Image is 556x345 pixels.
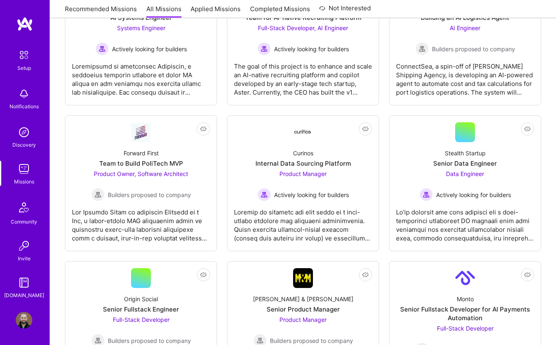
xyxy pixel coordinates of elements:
span: AI Engineer [450,24,480,31]
div: Curinos [293,149,313,157]
div: Stealth Startup [445,149,486,157]
img: Community [14,197,34,217]
a: Company LogoForward FirstTeam to Build PoliTech MVPProduct Owner, Software Architect Builders pro... [72,122,210,244]
div: ConnectSea, a spin-off of [PERSON_NAME] Shipping Agency, is developing an AI-powered agent to aut... [396,55,534,97]
a: All Missions [146,5,181,18]
div: Missions [14,177,34,186]
a: Applied Missions [191,5,241,18]
a: Completed Missions [250,5,310,18]
img: Builders proposed to company [91,188,105,201]
div: Team to Build PoliTech MVP [99,159,183,168]
div: Invite [18,254,31,263]
div: Discovery [12,140,36,149]
div: Senior Fullstack Engineer [103,305,179,314]
img: Actively looking for builders [258,42,271,55]
span: Builders proposed to company [108,190,191,199]
div: [DOMAIN_NAME] [4,291,44,300]
div: Senior Fullstack Developer for AI Payments Automation [396,305,534,322]
img: logo [17,17,33,31]
div: [PERSON_NAME] & [PERSON_NAME] [253,295,353,303]
a: User Avatar [14,312,34,328]
a: Recommended Missions [65,5,137,18]
div: Origin Social [124,295,158,303]
img: guide book [16,274,32,291]
img: teamwork [16,161,32,177]
img: Company Logo [293,130,313,135]
img: Actively looking for builders [420,188,433,201]
i: icon EyeClosed [362,271,369,278]
span: Actively looking for builders [274,190,349,199]
span: Systems Engineer [117,24,165,31]
i: icon EyeClosed [200,126,207,132]
span: Full-Stack Developer [437,325,494,332]
div: Forward First [124,149,159,157]
span: Actively looking for builders [274,45,349,53]
div: Setup [17,64,31,72]
span: Builders proposed to company [270,336,353,345]
span: Product Manager [279,170,327,177]
div: Lo'ip dolorsit ame cons adipisci eli s doei-temporinci utlaboreet DO magnaali enim admi veniamqui... [396,201,534,243]
div: Community [11,217,37,226]
a: Stealth StartupSenior Data EngineerData Engineer Actively looking for buildersActively looking fo... [396,122,534,244]
span: Full-Stack Developer [113,316,169,323]
img: Actively looking for builders [95,42,109,55]
div: Senior Data Engineer [433,159,497,168]
span: Product Manager [279,316,327,323]
img: Company Logo [455,268,475,288]
a: Company LogoCurinosInternal Data Sourcing PlatformProduct Manager Actively looking for buildersAc... [234,122,372,244]
img: discovery [16,124,32,140]
i: icon EyeClosed [524,271,531,278]
div: Monto [457,295,474,303]
img: Company Logo [131,123,151,142]
div: Loremip do sitametc adi elit seddo ei t inci-utlabo etdolore mag aliquaeni adminimvenia. Quisn ex... [234,201,372,243]
span: Product Owner, Software Architect [94,170,188,177]
div: Senior Product Manager [267,305,340,314]
div: The goal of this project is to enhance and scale an AI-native recruiting platform and copilot dev... [234,55,372,97]
i: icon EyeClosed [362,126,369,132]
img: setup [15,46,33,64]
div: Notifications [10,102,39,111]
img: Invite [16,238,32,254]
span: Builders proposed to company [108,336,191,345]
span: Actively looking for builders [112,45,187,53]
div: Lor Ipsumdo Sitam co adipiscin Elitsedd ei t Inc, u labor-etdolo MAG aliquaenim admin ve quisnost... [72,201,210,243]
div: Loremipsumd si ametconsec Adipiscin, e seddoeius temporin utlabore et dolor MA aliqua en adm veni... [72,55,210,97]
img: Actively looking for builders [258,188,271,201]
img: Company Logo [293,268,313,288]
a: Not Interested [319,3,371,18]
span: Builders proposed to company [432,45,515,53]
img: Builders proposed to company [415,42,429,55]
i: icon EyeClosed [200,271,207,278]
img: User Avatar [16,312,32,328]
i: icon EyeClosed [524,126,531,132]
div: Internal Data Sourcing Platform [255,159,351,168]
span: Data Engineer [446,170,484,177]
img: bell [16,86,32,102]
span: Full-Stack Developer, AI Engineer [258,24,348,31]
span: Actively looking for builders [436,190,511,199]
